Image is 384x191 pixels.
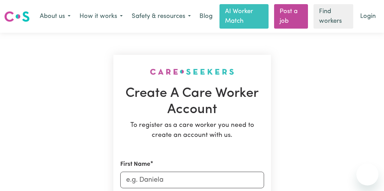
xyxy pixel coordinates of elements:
button: How it works [75,9,127,24]
input: e.g. Daniela [120,172,264,188]
h1: Create A Care Worker Account [120,86,264,118]
button: About us [35,9,75,24]
label: First Name [120,160,150,169]
a: AI Worker Match [219,4,269,29]
a: Blog [195,9,217,24]
a: Post a job [274,4,308,29]
iframe: Button to launch messaging window [356,163,378,185]
img: Careseekers logo [4,10,30,23]
button: Safety & resources [127,9,195,24]
a: Find workers [313,4,353,29]
a: Login [356,9,380,24]
a: Careseekers logo [4,9,30,24]
p: To register as a care worker you need to create an account with us. [120,121,264,141]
